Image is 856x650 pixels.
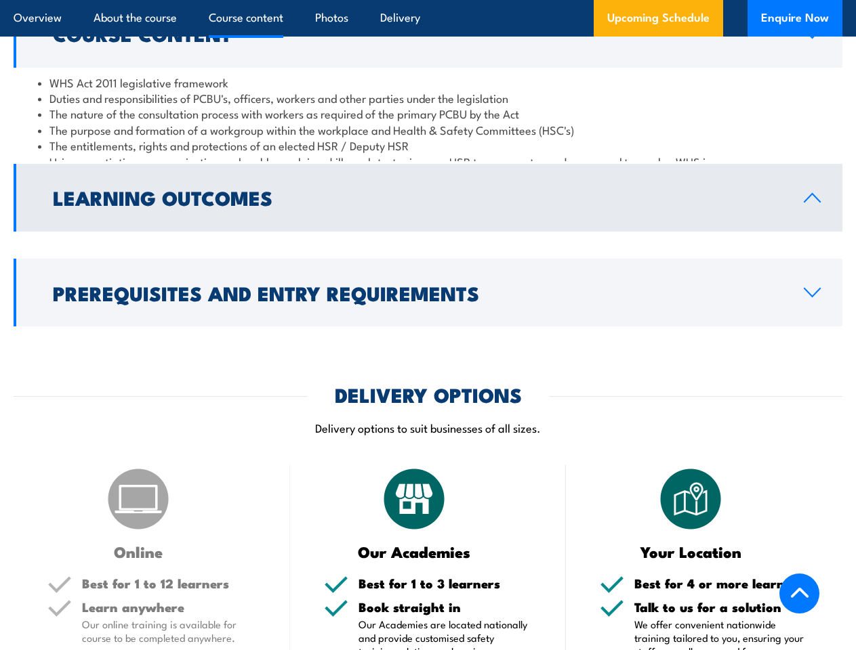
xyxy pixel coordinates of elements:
li: Using negotiation, communication and problem solving skills and strategies as a HSR to represent ... [38,154,818,169]
h5: Best for 4 or more learners [634,577,809,590]
h5: Book straight in [359,601,533,613]
a: Learning Outcomes [14,164,842,232]
h2: Prerequisites and Entry Requirements [53,284,782,301]
h2: Course Content [53,24,782,42]
h5: Best for 1 to 12 learners [82,577,256,590]
h5: Learn anywhere [82,601,256,613]
h5: Talk to us for a solution [634,601,809,613]
li: WHS Act 2011 legislative framework [38,74,818,90]
h3: Online [47,544,229,559]
li: Duties and responsibilities of PCBU's, officers, workers and other parties under the legislation [38,90,818,106]
h3: Your Location [600,544,781,559]
li: The nature of the consultation process with workers as required of the primary PCBU by the Act [38,106,818,121]
li: The entitlements, rights and protections of an elected HSR / Deputy HSR [38,137,818,153]
h2: DELIVERY OPTIONS [335,385,522,403]
h3: Our Academies [324,544,506,559]
h5: Best for 1 to 3 learners [359,577,533,590]
h2: Learning Outcomes [53,188,782,206]
p: Our online training is available for course to be completed anywhere. [82,617,256,645]
a: Prerequisites and Entry Requirements [14,259,842,326]
p: Delivery options to suit businesses of all sizes. [14,420,842,435]
p: On successful completion of the training you will receive a Certificate of Attendance [38,253,818,266]
li: The purpose and formation of a workgroup within the workplace and Health & Safety Committees (HSC's) [38,122,818,137]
